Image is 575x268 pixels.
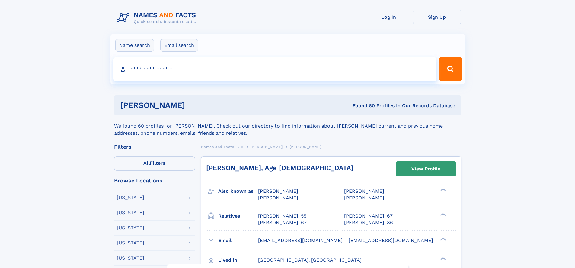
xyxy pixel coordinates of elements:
[439,257,446,260] div: ❯
[114,156,195,171] label: Filters
[289,145,322,149] span: [PERSON_NAME]
[114,144,195,150] div: Filters
[117,225,144,230] div: [US_STATE]
[258,213,306,219] a: [PERSON_NAME], 55
[439,237,446,241] div: ❯
[117,195,144,200] div: [US_STATE]
[258,195,298,201] span: [PERSON_NAME]
[258,257,362,263] span: [GEOGRAPHIC_DATA], [GEOGRAPHIC_DATA]
[250,143,283,150] a: [PERSON_NAME]
[269,102,455,109] div: Found 60 Profiles In Our Records Database
[344,195,384,201] span: [PERSON_NAME]
[117,256,144,260] div: [US_STATE]
[218,255,258,265] h3: Lived in
[250,145,283,149] span: [PERSON_NAME]
[439,212,446,216] div: ❯
[160,39,198,52] label: Email search
[143,160,150,166] span: All
[344,188,384,194] span: [PERSON_NAME]
[258,219,307,226] a: [PERSON_NAME], 67
[344,213,393,219] a: [PERSON_NAME], 67
[241,145,244,149] span: B
[206,164,353,172] a: [PERSON_NAME], Age [DEMOGRAPHIC_DATA]
[218,211,258,221] h3: Relatives
[114,178,195,183] div: Browse Locations
[114,10,201,26] img: Logo Names and Facts
[258,188,298,194] span: [PERSON_NAME]
[120,102,269,109] h1: [PERSON_NAME]
[114,115,461,137] div: We found 60 profiles for [PERSON_NAME]. Check out our directory to find information about [PERSON...
[396,162,456,176] a: View Profile
[117,210,144,215] div: [US_STATE]
[349,237,433,243] span: [EMAIL_ADDRESS][DOMAIN_NAME]
[258,237,343,243] span: [EMAIL_ADDRESS][DOMAIN_NAME]
[365,10,413,24] a: Log In
[344,219,393,226] a: [PERSON_NAME], 86
[439,57,462,81] button: Search Button
[413,10,461,24] a: Sign Up
[439,188,446,192] div: ❯
[117,241,144,245] div: [US_STATE]
[241,143,244,150] a: B
[201,143,234,150] a: Names and Facts
[113,57,437,81] input: search input
[218,235,258,246] h3: Email
[115,39,154,52] label: Name search
[411,162,440,176] div: View Profile
[218,186,258,196] h3: Also known as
